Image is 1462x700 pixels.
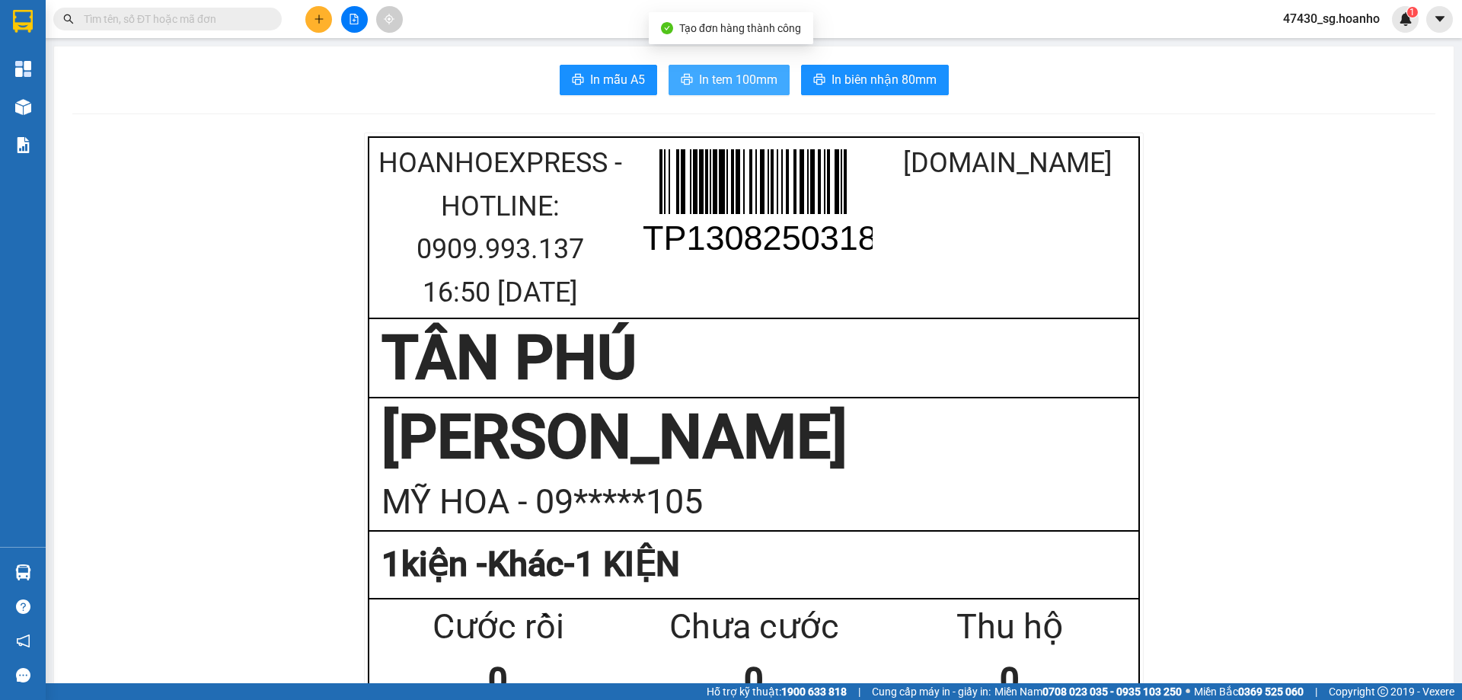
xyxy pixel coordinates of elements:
[13,10,33,33] img: logo-vxr
[590,70,645,89] span: In mẫu A5
[15,137,31,153] img: solution-icon
[314,14,324,24] span: plus
[1238,686,1304,698] strong: 0369 525 060
[1426,6,1453,33] button: caret-down
[63,14,74,24] span: search
[381,399,1126,475] div: [PERSON_NAME]
[376,6,403,33] button: aim
[882,600,1138,654] div: Thu hộ
[1409,7,1415,18] span: 1
[1315,683,1317,700] span: |
[99,13,136,29] span: Nhận:
[643,219,877,257] text: TP1308250318
[679,22,801,34] span: Tạo đơn hàng thành công
[16,668,30,682] span: message
[1377,686,1388,697] span: copyright
[384,14,394,24] span: aim
[1042,686,1182,698] strong: 0708 023 035 - 0935 103 250
[305,6,332,33] button: plus
[781,686,847,698] strong: 1900 633 818
[707,683,847,700] span: Hỗ trợ kỹ thuật:
[881,142,1135,185] div: [DOMAIN_NAME]
[1433,12,1447,26] span: caret-down
[813,73,825,88] span: printer
[626,600,882,654] div: Chưa cước
[99,47,221,66] div: A XUÂN
[1186,689,1190,695] span: ⚪️
[661,22,673,34] span: check-circle
[1271,9,1392,28] span: 47430_sg.hoanho
[370,600,626,654] div: Cước rồi
[15,61,31,77] img: dashboard-icon
[373,142,627,314] div: HoaNhoExpress - Hotline: 0909.993.137 16:50 [DATE]
[801,65,949,95] button: printerIn biên nhận 80mm
[381,538,1126,592] div: 1 kiện - Khác-1 KIỆN
[858,683,860,700] span: |
[1399,12,1413,26] img: icon-new-feature
[13,97,221,117] div: Tên hàng: 2BAO ( : 2 )
[13,13,88,50] div: TÂN PHÚ
[99,13,221,47] div: [PERSON_NAME]
[832,70,937,89] span: In biên nhận 80mm
[381,320,1126,396] div: TÂN PHÚ
[13,14,37,30] span: Gửi:
[15,99,31,115] img: warehouse-icon
[349,14,359,24] span: file-add
[681,73,693,88] span: printer
[15,564,31,580] img: warehouse-icon
[572,73,584,88] span: printer
[1194,683,1304,700] span: Miền Bắc
[146,96,167,117] span: SL
[84,11,263,27] input: Tìm tên, số ĐT hoặc mã đơn
[699,70,777,89] span: In tem 100mm
[341,6,368,33] button: file-add
[16,634,30,648] span: notification
[872,683,991,700] span: Cung cấp máy in - giấy in:
[669,65,790,95] button: printerIn tem 100mm
[1407,7,1418,18] sup: 1
[560,65,657,95] button: printerIn mẫu A5
[994,683,1182,700] span: Miền Nam
[16,599,30,614] span: question-circle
